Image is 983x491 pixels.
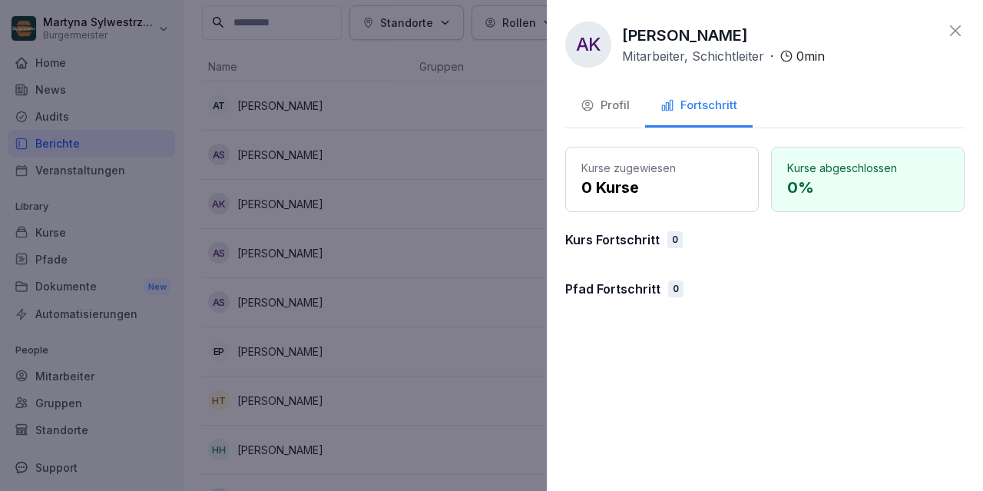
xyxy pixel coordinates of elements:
div: · [622,47,825,65]
div: Profil [581,97,630,114]
button: Fortschritt [645,86,753,128]
p: Kurse abgeschlossen [787,160,948,176]
div: 0 [667,231,683,248]
p: 0 min [796,47,825,65]
button: Profil [565,86,645,128]
div: AK [565,22,611,68]
p: 0 Kurse [581,176,743,199]
p: [PERSON_NAME] [622,24,748,47]
p: Mitarbeiter, Schichtleiter [622,47,764,65]
p: Kurse zugewiesen [581,160,743,176]
p: 0 % [787,176,948,199]
div: 0 [668,280,683,297]
p: Pfad Fortschritt [565,280,660,298]
p: Kurs Fortschritt [565,231,660,249]
div: Fortschritt [660,97,737,114]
